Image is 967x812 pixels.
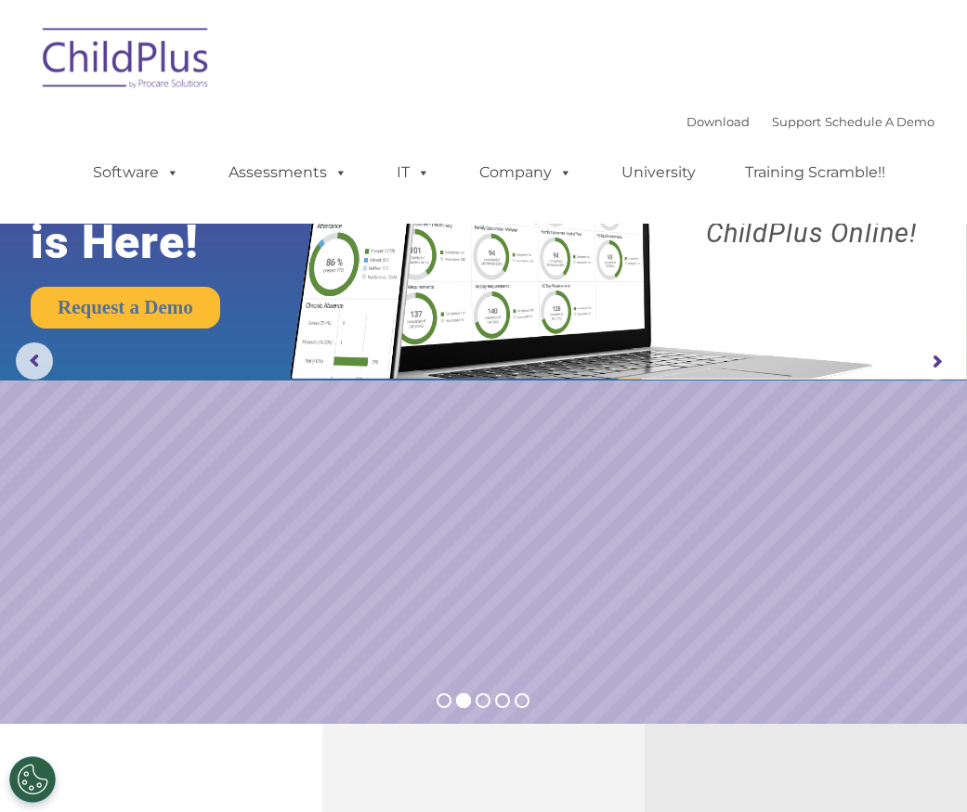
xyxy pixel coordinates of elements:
[603,154,714,191] a: University
[726,154,904,191] a: Training Scramble!!
[668,121,955,246] rs-layer: Boost your productivity and streamline your success in ChildPlus Online!
[686,114,934,129] font: |
[686,114,750,129] a: Download
[772,114,821,129] a: Support
[378,154,449,191] a: IT
[74,154,198,191] a: Software
[33,15,219,108] img: ChildPlus by Procare Solutions
[825,114,934,129] a: Schedule A Demo
[461,154,591,191] a: Company
[210,154,366,191] a: Assessments
[31,287,220,329] a: Request a Demo
[9,756,56,803] button: Cookies Settings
